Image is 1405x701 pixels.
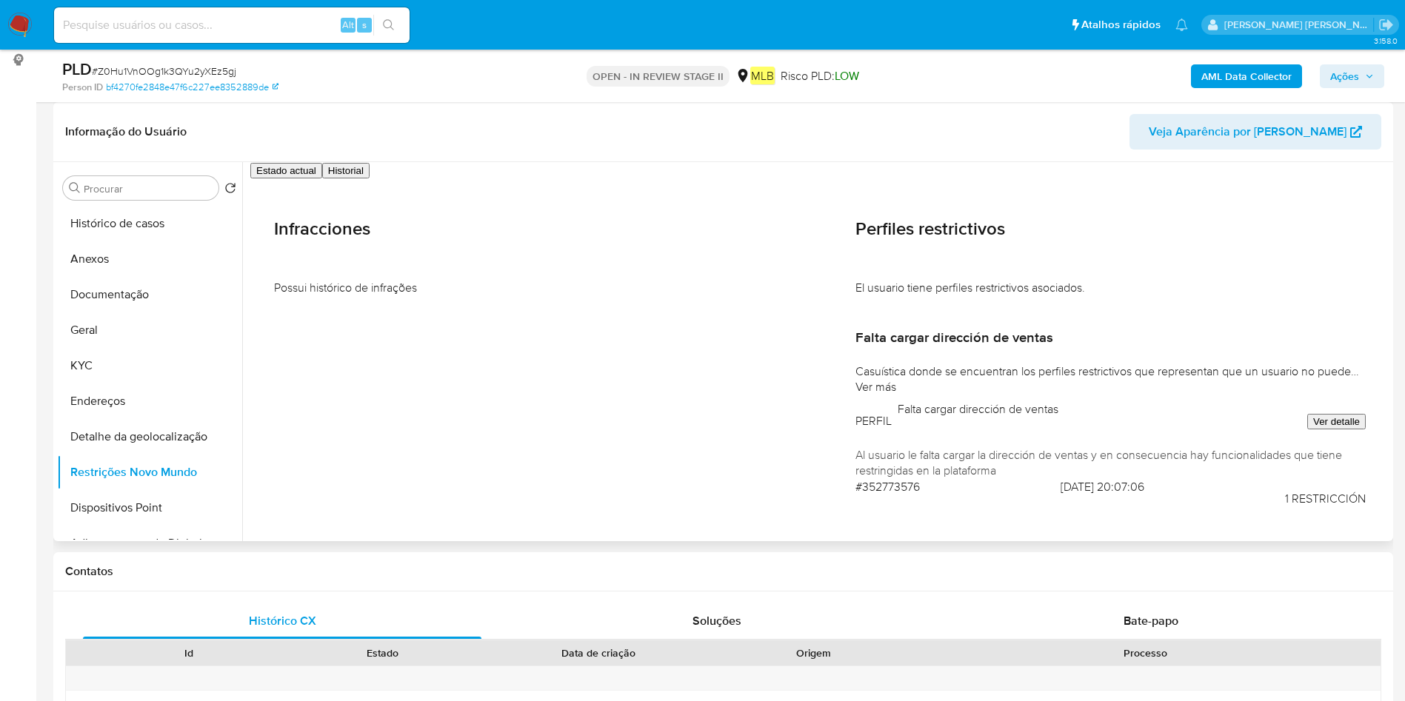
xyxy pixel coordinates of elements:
span: Veja Aparência por [PERSON_NAME] [1149,114,1346,150]
b: AML Data Collector [1201,64,1292,88]
div: Estado [296,645,470,660]
span: Risco PLD: [781,68,859,84]
span: Ações [1330,64,1359,88]
div: Processo [921,645,1370,660]
button: Anexos [57,241,242,277]
a: Notificações [1175,19,1188,31]
div: Data de criação [490,645,707,660]
button: Procurar [69,182,81,194]
button: Ações [1320,64,1384,88]
button: Veja Aparência por [PERSON_NAME] [1129,114,1381,150]
button: search-icon [373,15,404,36]
button: Endereços [57,383,242,419]
b: Person ID [62,81,103,94]
span: Bate-papo [1124,612,1178,629]
button: AML Data Collector [1191,64,1302,88]
span: 3.158.0 [1374,35,1398,47]
p: OPEN - IN REVIEW STAGE II [587,66,730,87]
span: Soluções [693,612,741,629]
b: PLD [62,57,92,81]
button: Geral [57,312,242,348]
button: Retornar ao pedido padrão [224,182,236,198]
button: Restrições Novo Mundo [57,455,242,490]
button: Detalhe da geolocalização [57,419,242,455]
p: juliane.miranda@mercadolivre.com [1224,18,1374,32]
input: Procurar [84,182,213,195]
div: Origem [727,645,901,660]
input: Pesquise usuários ou casos... [54,16,410,35]
a: Sair [1378,17,1394,33]
a: bf4270fe2848e47f6c227ee8352889de [106,81,278,94]
button: KYC [57,348,242,383]
h1: Contatos [65,564,1381,579]
span: s [362,18,367,32]
button: Histórico de casos [57,206,242,241]
span: Alt [342,18,354,32]
span: Histórico CX [249,612,316,629]
em: MLB [750,67,775,84]
div: Id [102,645,276,660]
span: LOW [835,67,859,84]
button: Documentação [57,277,242,312]
h1: Informação do Usuário [65,124,187,139]
span: # Z0Hu1VnOOg1k3QYu2yXEz5gj [92,64,236,78]
span: Atalhos rápidos [1081,17,1161,33]
button: Adiantamentos de Dinheiro [57,526,242,561]
button: Dispositivos Point [57,490,242,526]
